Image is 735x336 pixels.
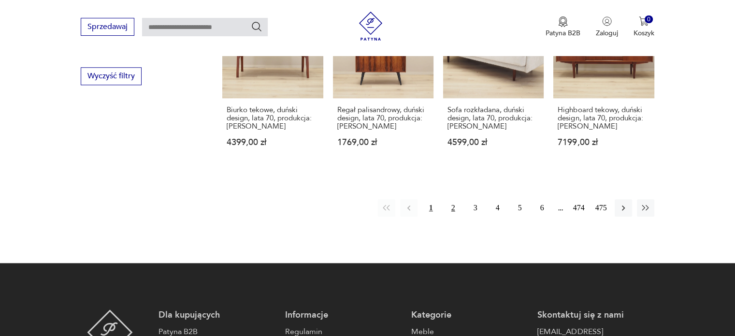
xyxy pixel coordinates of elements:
[546,16,580,38] button: Patyna B2B
[634,29,654,38] p: Koszyk
[422,199,440,217] button: 1
[596,29,618,38] p: Zaloguj
[251,21,262,32] button: Szukaj
[533,199,551,217] button: 6
[337,106,429,131] h3: Regał palisandrowy, duński design, lata 70, produkcja: [PERSON_NAME]
[558,138,649,146] p: 7199,00 zł
[511,199,529,217] button: 5
[546,16,580,38] a: Ikona medaluPatyna B2B
[596,16,618,38] button: Zaloguj
[447,106,539,131] h3: Sofa rozkładana, duński design, lata 70, produkcja: [PERSON_NAME]
[546,29,580,38] p: Patyna B2B
[81,18,134,36] button: Sprzedawaj
[285,309,402,321] p: Informacje
[227,106,318,131] h3: Biurko tekowe, duński design, lata 70, produkcja: [PERSON_NAME]
[558,106,649,131] h3: Highboard tekowy, duński design, lata 70, produkcja: [PERSON_NAME]
[447,138,539,146] p: 4599,00 zł
[592,199,610,217] button: 475
[634,16,654,38] button: 0Koszyk
[467,199,484,217] button: 3
[159,309,275,321] p: Dla kupujących
[602,16,612,26] img: Ikonka użytkownika
[639,16,649,26] img: Ikona koszyka
[645,15,653,24] div: 0
[570,199,588,217] button: 474
[81,24,134,31] a: Sprzedawaj
[356,12,385,41] img: Patyna - sklep z meblami i dekoracjami vintage
[489,199,506,217] button: 4
[411,309,528,321] p: Kategorie
[445,199,462,217] button: 2
[96,57,120,67] p: Ćmielów
[337,138,429,146] p: 1769,00 zł
[227,138,318,146] p: 4399,00 zł
[537,309,654,321] p: Skontaktuj się z nami
[81,67,142,85] button: Wyczyść filtry
[558,16,568,27] img: Ikona medalu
